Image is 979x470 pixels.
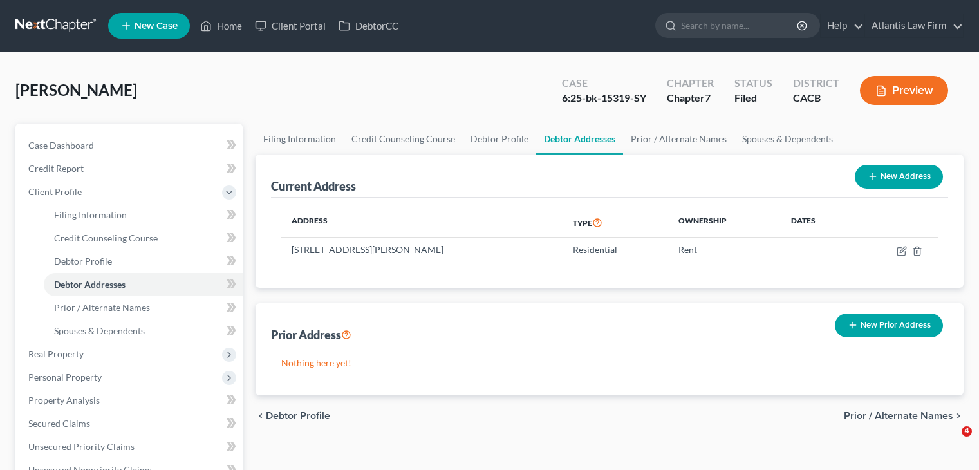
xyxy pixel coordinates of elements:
span: Credit Counseling Course [54,232,158,243]
div: Chapter [667,76,714,91]
span: Credit Report [28,163,84,174]
td: Rent [668,238,780,262]
a: Help [821,14,864,37]
i: chevron_left [256,411,266,421]
span: Filing Information [54,209,127,220]
a: Debtor Addresses [44,273,243,296]
span: Real Property [28,348,84,359]
span: Debtor Profile [54,256,112,267]
span: Client Profile [28,186,82,197]
span: 4 [962,426,972,437]
a: Debtor Profile [44,250,243,273]
span: Prior / Alternate Names [844,411,953,421]
button: Prior / Alternate Names chevron_right [844,411,964,421]
td: [STREET_ADDRESS][PERSON_NAME] [281,238,563,262]
div: CACB [793,91,839,106]
div: 6:25-bk-15319-SY [562,91,646,106]
a: Spouses & Dependents [734,124,841,155]
a: Filing Information [256,124,344,155]
a: Unsecured Priority Claims [18,435,243,458]
div: Filed [734,91,772,106]
span: New Case [135,21,178,31]
span: Property Analysis [28,395,100,406]
div: Case [562,76,646,91]
button: New Prior Address [835,314,943,337]
a: Atlantis Law Firm [865,14,963,37]
a: Debtor Addresses [536,124,623,155]
th: Address [281,208,563,238]
span: Personal Property [28,371,102,382]
button: chevron_left Debtor Profile [256,411,330,421]
iframe: Intercom live chat [935,426,966,457]
a: Property Analysis [18,389,243,412]
a: Prior / Alternate Names [44,296,243,319]
div: District [793,76,839,91]
span: [PERSON_NAME] [15,80,137,99]
a: Spouses & Dependents [44,319,243,343]
span: Secured Claims [28,418,90,429]
span: Spouses & Dependents [54,325,145,336]
a: Home [194,14,248,37]
div: Current Address [271,178,356,194]
a: Credit Report [18,157,243,180]
span: Prior / Alternate Names [54,302,150,313]
th: Type [563,208,669,238]
a: DebtorCC [332,14,405,37]
button: New Address [855,165,943,189]
a: Credit Counseling Course [344,124,463,155]
div: Status [734,76,772,91]
p: Nothing here yet! [281,357,938,370]
span: Debtor Addresses [54,279,126,290]
a: Credit Counseling Course [44,227,243,250]
th: Dates [781,208,854,238]
a: Prior / Alternate Names [623,124,734,155]
span: Unsecured Priority Claims [28,441,135,452]
td: Residential [563,238,669,262]
a: Case Dashboard [18,134,243,157]
span: Debtor Profile [266,411,330,421]
th: Ownership [668,208,780,238]
i: chevron_right [953,411,964,421]
div: Prior Address [271,327,351,343]
a: Client Portal [248,14,332,37]
input: Search by name... [681,14,799,37]
a: Debtor Profile [463,124,536,155]
button: Preview [860,76,948,105]
a: Secured Claims [18,412,243,435]
a: Filing Information [44,203,243,227]
div: Chapter [667,91,714,106]
span: 7 [705,91,711,104]
span: Case Dashboard [28,140,94,151]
